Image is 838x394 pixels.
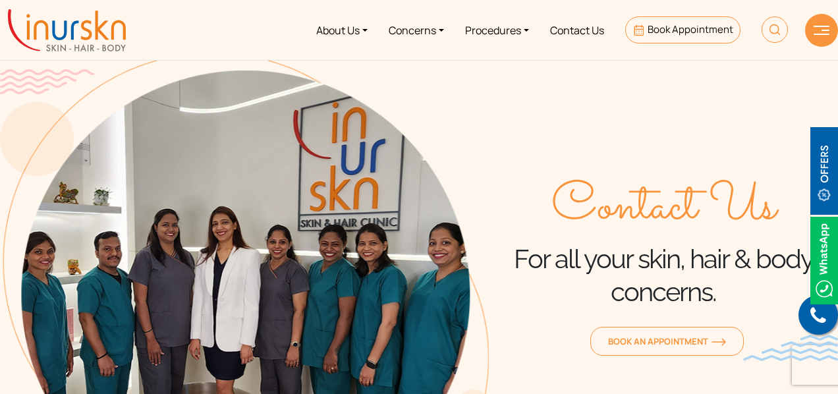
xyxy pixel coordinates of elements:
[762,16,788,43] img: HeaderSearch
[814,26,829,35] img: hamLine.svg
[810,252,838,267] a: Whatsappicon
[743,335,838,361] img: bluewave
[306,5,378,55] a: About Us
[551,178,776,237] span: Contact Us
[810,127,838,215] img: offerBt
[489,178,838,308] div: For all your skin, hair & body concerns.
[712,338,726,346] img: orange-arrow
[8,9,126,51] img: inurskn-logo
[810,217,838,304] img: Whatsappicon
[625,16,740,43] a: Book Appointment
[455,5,540,55] a: Procedures
[540,5,615,55] a: Contact Us
[378,5,455,55] a: Concerns
[648,22,733,36] span: Book Appointment
[608,335,726,347] span: Book an Appointment
[590,327,744,356] a: Book an Appointmentorange-arrow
